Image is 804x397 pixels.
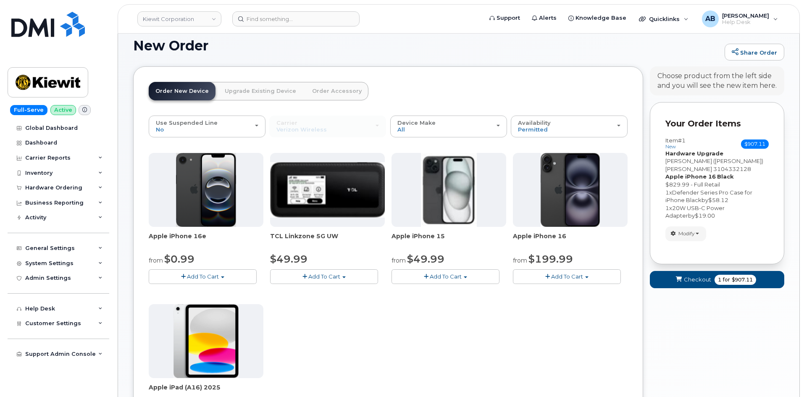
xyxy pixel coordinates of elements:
button: Add To Cart [270,269,378,284]
a: Order New Device [149,82,215,100]
span: Alerts [539,14,557,22]
a: Order Accessory [305,82,368,100]
span: $58.12 [708,197,728,203]
div: Apple iPhone 16e [149,232,263,249]
p: Your Order Items [665,118,769,130]
span: 1 [665,189,669,196]
h3: Item [665,137,686,150]
strong: Hardware Upgrade [665,150,723,157]
span: Help Desk [722,19,769,26]
span: AB [705,14,715,24]
span: Quicklinks [649,16,680,22]
span: $0.99 [164,253,194,265]
div: Choose product from the left side and you will see the new item here. [657,71,777,91]
small: from [513,257,527,264]
small: new [665,144,676,150]
span: Device Make [397,119,436,126]
img: iphone15.jpg [421,153,477,227]
span: No [156,126,164,133]
span: 20W USB-C Power Adapter [665,205,725,219]
span: $907.11 [732,276,753,284]
img: iphone_16_plus.png [541,153,600,227]
span: Availability [518,119,551,126]
span: 3104332128 [713,166,751,172]
button: Checkout 1 for $907.11 [650,271,784,288]
span: Modify [678,230,695,237]
img: iphone16e.png [176,153,236,227]
span: $49.99 [270,253,307,265]
button: Use Suspended Line No [149,116,265,137]
a: Support [483,10,526,26]
div: TCL Linkzone 5G UW [270,232,385,249]
span: 1 [665,205,669,211]
span: All [397,126,405,133]
span: $19.00 [695,212,715,219]
div: Quicklinks [633,11,694,27]
span: Permitted [518,126,548,133]
div: x by [665,204,769,220]
a: Alerts [526,10,562,26]
div: Apple iPhone 15 [391,232,506,249]
span: Support [497,14,520,22]
img: ipad_11.png [173,304,239,378]
span: [PERSON_NAME] ([PERSON_NAME]) [PERSON_NAME] [665,158,763,172]
span: Checkout [684,276,711,284]
div: Adam Bake [696,11,784,27]
a: Share Order [725,44,784,60]
small: from [149,257,163,264]
span: for [721,276,732,284]
button: Device Make All [390,116,507,137]
strong: Apple iPhone 16 [665,173,716,180]
input: Find something... [232,11,360,26]
button: Add To Cart [391,269,499,284]
strong: Black [717,173,734,180]
span: Knowledge Base [575,14,626,22]
iframe: Messenger Launcher [767,360,798,391]
span: Add To Cart [308,273,340,280]
div: $829.99 - Full Retail [665,181,769,189]
h1: New Order [133,38,720,53]
button: Availability Permitted [511,116,628,137]
span: $49.99 [407,253,444,265]
button: Modify [665,226,706,241]
span: Add To Cart [430,273,462,280]
span: #1 [678,137,686,144]
span: [PERSON_NAME] [722,12,769,19]
div: Apple iPhone 16 [513,232,628,249]
a: Knowledge Base [562,10,632,26]
span: $199.99 [528,253,573,265]
button: Add To Cart [149,269,257,284]
div: x by [665,189,769,204]
span: Use Suspended Line [156,119,218,126]
span: $907.11 [741,139,769,149]
small: from [391,257,406,264]
a: Upgrade Existing Device [218,82,303,100]
a: Kiewit Corporation [137,11,221,26]
span: Defender Series Pro Case for iPhone Black [665,189,752,204]
button: Add To Cart [513,269,621,284]
span: Add To Cart [187,273,219,280]
span: Add To Cart [551,273,583,280]
img: linkzone5g.png [270,162,385,218]
span: 1 [718,276,721,284]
